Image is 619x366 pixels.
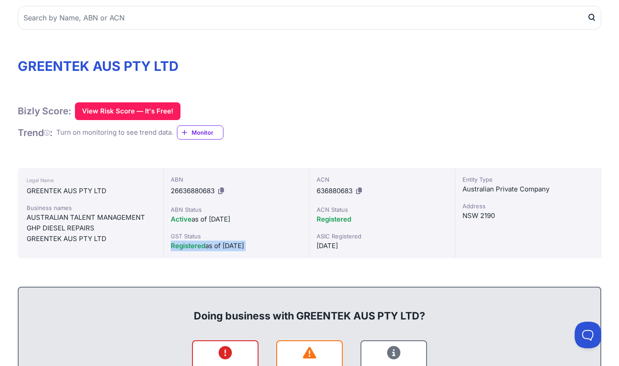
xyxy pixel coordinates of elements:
span: Active [171,215,192,223]
div: Business names [27,203,154,212]
h1: GREENTEK AUS PTY LTD [18,58,601,74]
div: GREENTEK AUS PTY LTD [27,234,154,244]
div: ABN [171,175,302,184]
div: ASIC Registered [317,232,448,241]
div: Legal Name [27,175,154,186]
div: Address [462,202,594,210]
span: Registered [171,241,205,250]
div: Doing business with GREENTEK AUS PTY LTD? [27,295,592,323]
span: 636880683 [317,187,353,195]
div: as of [DATE] [171,241,302,251]
div: GHP DIESEL REPAIRS [27,223,154,234]
span: 26636880683 [171,187,215,195]
div: as of [DATE] [171,214,302,225]
div: ABN Status [171,205,302,214]
iframe: Toggle Customer Support [575,322,601,348]
h1: Bizly Score: [18,105,71,117]
div: GST Status [171,232,302,241]
div: Australian Private Company [462,184,594,195]
div: NSW 2190 [462,210,594,221]
span: Monitor [192,128,223,137]
div: ACN Status [317,205,448,214]
div: [DATE] [317,241,448,251]
div: ACN [317,175,448,184]
div: AUSTRALIAN TALENT MANAGEMENT [27,212,154,223]
div: Entity Type [462,175,594,184]
button: View Risk Score — It's Free! [75,102,180,120]
div: Turn on monitoring to see trend data. [56,128,173,138]
a: Monitor [177,125,223,140]
span: Registered [317,215,351,223]
h1: Trend : [18,127,53,139]
input: Search by Name, ABN or ACN [18,6,601,30]
div: GREENTEK AUS PTY LTD [27,186,154,196]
